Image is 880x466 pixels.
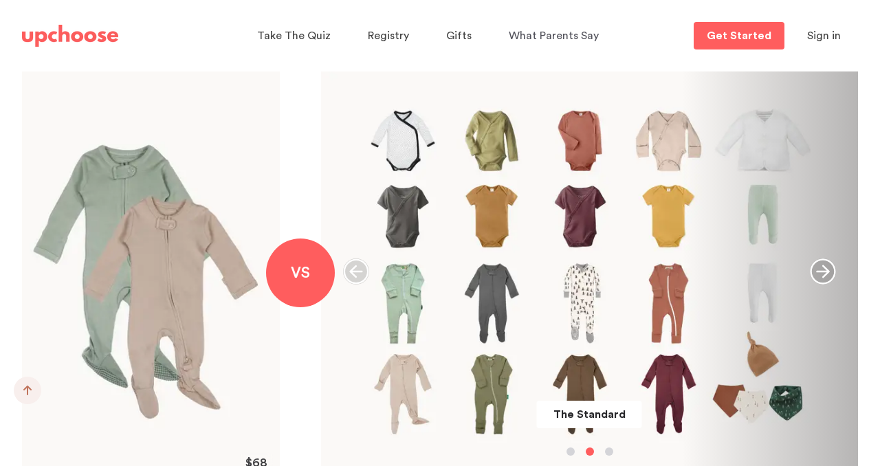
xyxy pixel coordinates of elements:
p: Get Started [707,30,771,41]
img: UpChoose [22,25,118,47]
span: What Parents Say [509,30,599,41]
a: Gifts [446,23,476,49]
span: Gifts [446,30,472,41]
p: The Standard [553,406,626,423]
span: Registry [368,30,409,41]
span: Take The Quiz [257,30,331,41]
span: VS [291,265,310,280]
a: Get Started [694,22,784,49]
a: UpChoose [22,22,118,50]
a: Registry [368,23,413,49]
a: Take The Quiz [257,23,335,49]
span: Sign in [807,30,841,41]
a: What Parents Say [509,23,603,49]
button: Sign in [790,22,858,49]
